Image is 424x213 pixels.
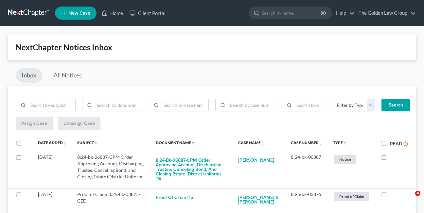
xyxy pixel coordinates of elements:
td: Proof of Claim 8:25-bk-03875-CED [72,188,150,212]
a: The Golden Law Group [355,7,416,19]
input: Search by document name [95,99,142,111]
td: [DATE] [33,151,72,188]
td: 8:24-bk-06887 [286,151,328,188]
button: Search [381,99,410,112]
a: Document Nameunfold_more [156,140,195,145]
input: Search by case name [161,99,208,111]
i: unfold_more [261,141,265,145]
span: Proof of Claim [334,192,369,201]
td: [DATE] [33,188,72,212]
a: Case Nameunfold_more [238,140,265,145]
a: Proof of Claim [333,191,370,202]
span: 4 [415,191,420,196]
a: [PERSON_NAME] [238,154,274,167]
i: unfold_more [319,141,323,145]
a: Inbox [16,68,42,83]
button: 8:24-bk-06887-CPM Order Approving Account, Discharging Trustee, Canceling Bond, and Closing Estat... [156,154,228,185]
a: Date Addedunfold_more [38,140,67,145]
a: Help [333,7,355,19]
input: Search by case number [228,99,275,111]
i: unfold_more [191,141,195,145]
a: Client Portal [126,7,169,19]
input: Search by date [294,99,325,111]
span: New Case [68,11,90,16]
iframe: Intercom live chat [402,191,417,206]
a: Subjectunfold_more [77,140,98,145]
button: Proof of Claim [15] [156,191,194,204]
i: unfold_more [63,141,67,145]
a: All Notices [48,68,88,83]
span: Notice [334,155,356,164]
input: Search by subject [28,99,75,111]
i: unfold_more [94,141,98,145]
a: Typeunfold_more [333,140,347,145]
div: NextChapter Notices Inbox [16,42,408,53]
label: Read [390,140,402,147]
td: 8:24-bk-06887-CPM Order Approving Account, Discharging Trustee, Canceling Bond, and Closing Estat... [72,151,150,188]
a: Case Numberunfold_more [291,140,323,145]
a: Notice [333,154,370,165]
a: Home [98,7,126,19]
a: [PERSON_NAME] & [PERSON_NAME] [238,191,280,209]
input: Search by name... [262,7,322,19]
td: 8:25-bk-03875 [286,188,328,212]
i: unfold_more [343,141,347,145]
